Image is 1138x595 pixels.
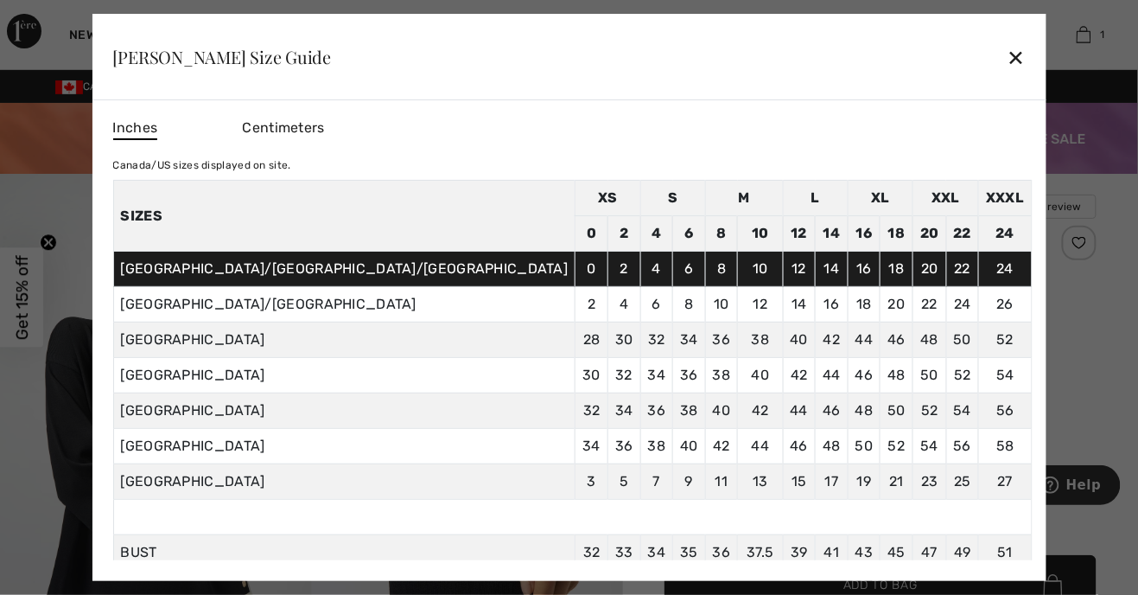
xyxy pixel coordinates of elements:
span: 49 [954,544,971,560]
td: 22 [913,287,947,323]
td: 36 [640,393,673,429]
td: 48 [848,393,881,429]
td: 4 [640,252,673,287]
td: 50 [848,429,881,464]
td: XXL [913,181,979,216]
span: 51 [998,544,1014,560]
td: 8 [705,216,738,252]
span: 45 [887,544,906,560]
span: 39 [791,544,808,560]
td: 9 [673,464,706,500]
td: 12 [738,287,783,323]
td: 44 [738,429,783,464]
div: ✕ [1007,39,1025,75]
td: 56 [946,429,979,464]
span: Inches [112,118,157,140]
span: Centimeters [242,119,324,136]
td: 52 [946,358,979,393]
td: 3 [575,464,608,500]
td: XXXL [979,181,1032,216]
td: 16 [848,252,881,287]
td: 6 [640,287,673,323]
td: 10 [738,252,783,287]
td: 46 [881,323,913,358]
td: 0 [575,252,608,287]
td: 42 [816,323,849,358]
td: 24 [946,287,979,323]
td: 34 [575,429,608,464]
td: 15 [783,464,816,500]
span: 43 [855,544,874,560]
td: 22 [946,252,979,287]
td: 2 [608,216,641,252]
span: 32 [583,544,601,560]
td: 36 [673,358,706,393]
td: 44 [783,393,816,429]
td: [GEOGRAPHIC_DATA] [113,323,575,358]
td: 14 [816,216,849,252]
td: 42 [783,358,816,393]
td: 26 [979,287,1032,323]
td: 19 [848,464,881,500]
td: 38 [640,429,673,464]
span: 47 [922,544,938,560]
td: 18 [848,287,881,323]
td: 54 [913,429,947,464]
td: 40 [738,358,783,393]
td: 20 [913,216,947,252]
td: 48 [913,323,947,358]
td: 30 [608,323,641,358]
td: 8 [705,252,738,287]
span: 33 [615,544,633,560]
td: 20 [913,252,947,287]
td: 2 [608,252,641,287]
th: Sizes [113,181,575,252]
td: 54 [979,358,1032,393]
td: 44 [848,323,881,358]
td: 4 [640,216,673,252]
td: 36 [705,323,738,358]
td: 11 [705,464,738,500]
td: 56 [979,393,1032,429]
td: 40 [783,323,816,358]
td: 6 [673,252,706,287]
td: XL [848,181,912,216]
td: 22 [946,216,979,252]
td: M [705,181,783,216]
td: 16 [848,216,881,252]
td: 24 [979,252,1032,287]
td: 42 [705,429,738,464]
td: 50 [913,358,947,393]
td: 27 [979,464,1032,500]
td: [GEOGRAPHIC_DATA] [113,429,575,464]
td: 36 [608,429,641,464]
td: 40 [673,429,706,464]
td: 44 [816,358,849,393]
td: 16 [816,287,849,323]
td: 18 [881,216,913,252]
td: 24 [979,216,1032,252]
td: 10 [738,216,783,252]
td: [GEOGRAPHIC_DATA] [113,393,575,429]
td: 58 [979,429,1032,464]
td: XS [575,181,640,216]
td: 52 [881,429,913,464]
td: 12 [783,252,816,287]
span: 37.5 [747,544,774,560]
td: 10 [705,287,738,323]
td: [GEOGRAPHIC_DATA] [113,464,575,500]
td: 18 [881,252,913,287]
td: 38 [738,323,783,358]
td: 28 [575,323,608,358]
td: 0 [575,216,608,252]
td: 46 [848,358,881,393]
td: 12 [783,216,816,252]
div: [PERSON_NAME] Size Guide [112,48,331,66]
td: 34 [640,358,673,393]
td: 52 [979,323,1032,358]
td: 25 [946,464,979,500]
td: 38 [673,393,706,429]
td: 50 [946,323,979,358]
td: 40 [705,393,738,429]
div: Canada/US sizes displayed on site. [112,157,1032,173]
